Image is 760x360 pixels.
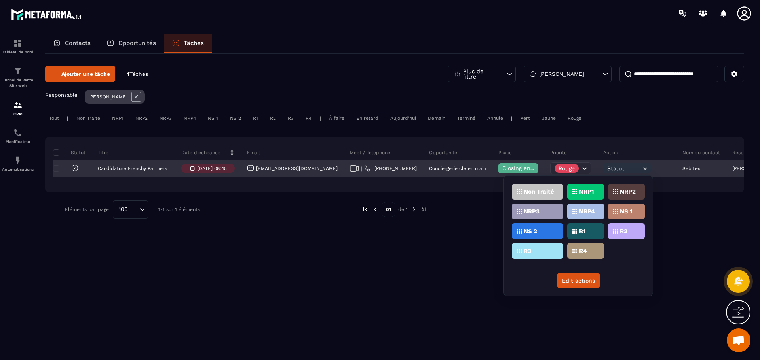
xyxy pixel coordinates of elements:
[398,206,408,213] p: de 1
[181,149,220,156] p: Date d’échéance
[127,70,148,78] p: 1
[517,113,534,123] div: Vert
[45,66,115,82] button: Ajouter une tâche
[2,77,34,89] p: Tunnel de vente Site web
[579,248,587,254] p: R4
[2,150,34,177] a: automationsautomationsAutomatisations
[2,167,34,172] p: Automatisations
[129,71,148,77] span: Tâches
[386,113,420,123] div: Aujourd'hui
[429,149,457,156] p: Opportunité
[45,34,99,53] a: Contacts
[620,189,636,194] p: NRP2
[204,113,222,123] div: NS 1
[362,206,369,213] img: prev
[98,149,108,156] p: Titre
[620,228,627,234] p: R2
[682,149,720,156] p: Nom du contact
[511,115,513,121] p: |
[2,60,34,94] a: formationformationTunnel de vente Site web
[13,66,23,75] img: formation
[463,68,498,79] p: Plus de filtre
[164,34,212,53] a: Tâches
[156,113,176,123] div: NRP3
[620,209,632,214] p: NS 1
[65,40,91,47] p: Contacts
[579,228,585,234] p: R1
[61,70,110,78] span: Ajouter une tâche
[45,113,63,123] div: Tout
[116,205,131,214] span: 100
[372,206,379,213] img: prev
[13,38,23,48] img: formation
[266,113,280,123] div: R2
[184,40,204,47] p: Tâches
[410,206,418,213] img: next
[13,156,23,165] img: automations
[557,273,600,288] button: Edit actions
[226,113,245,123] div: NS 2
[131,113,152,123] div: NRP2
[579,209,595,214] p: NRP4
[429,166,486,171] p: Conciergerie clé en main
[2,94,34,122] a: formationformationCRM
[483,113,507,123] div: Annulé
[55,149,85,156] p: Statut
[420,206,427,213] img: next
[2,50,34,54] p: Tableau de bord
[118,40,156,47] p: Opportunités
[498,149,512,156] p: Phase
[424,113,449,123] div: Demain
[579,189,594,194] p: NRP1
[325,113,348,123] div: À faire
[13,100,23,110] img: formation
[11,7,82,21] img: logo
[350,149,390,156] p: Meet / Téléphone
[108,113,127,123] div: NRP1
[364,165,417,172] a: [PHONE_NUMBER]
[45,92,81,98] p: Responsable :
[89,94,127,100] p: [PERSON_NAME]
[524,228,537,234] p: NS 2
[65,207,109,212] p: Éléments par page
[98,166,167,171] p: Candidature Frenchy Partners
[453,113,479,123] div: Terminé
[382,202,395,217] p: 01
[249,113,262,123] div: R1
[538,113,560,123] div: Jaune
[502,165,547,171] span: Closing en cours
[603,149,618,156] p: Action
[564,113,585,123] div: Rouge
[607,165,640,172] span: Statut
[550,149,567,156] p: Priorité
[2,122,34,150] a: schedulerschedulerPlanificateur
[682,166,702,171] p: Seb test
[131,205,137,214] input: Search for option
[302,113,315,123] div: R4
[524,189,554,194] p: Non Traité
[158,207,200,212] p: 1-1 sur 1 éléments
[524,248,531,254] p: R3
[559,166,575,171] p: Rouge
[2,112,34,116] p: CRM
[67,115,68,121] p: |
[113,200,148,219] div: Search for option
[727,328,750,352] div: Ouvrir le chat
[284,113,298,123] div: R3
[524,209,540,214] p: NRP3
[2,139,34,144] p: Planificateur
[72,113,104,123] div: Non Traité
[2,32,34,60] a: formationformationTableau de bord
[197,166,227,171] p: [DATE] 08:45
[352,113,382,123] div: En retard
[247,149,260,156] p: Email
[319,115,321,121] p: |
[361,166,362,172] span: |
[13,128,23,138] img: scheduler
[99,34,164,53] a: Opportunités
[539,71,584,77] p: [PERSON_NAME]
[180,113,200,123] div: NRP4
